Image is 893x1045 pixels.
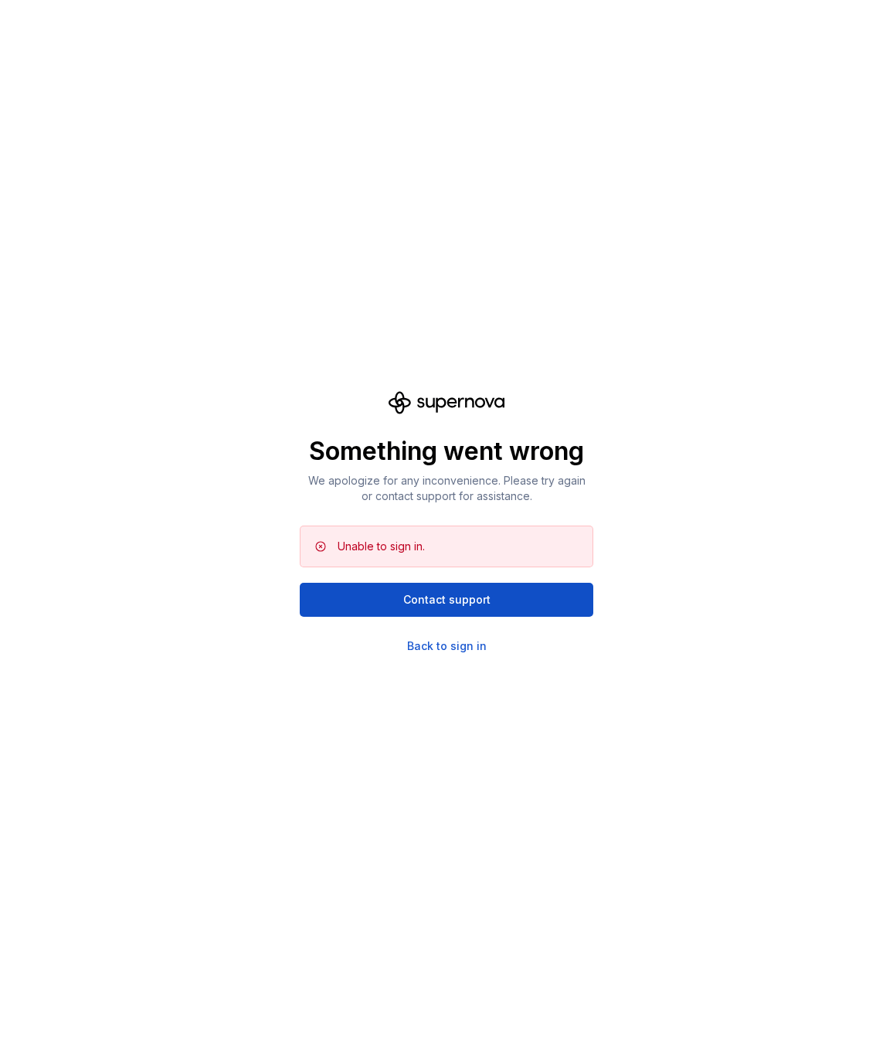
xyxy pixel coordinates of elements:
[300,436,593,467] p: Something went wrong
[338,539,425,554] div: Unable to sign in.
[300,473,593,504] p: We apologize for any inconvenience. Please try again or contact support for assistance.
[403,592,491,608] span: Contact support
[407,638,487,654] a: Back to sign in
[300,583,593,617] button: Contact support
